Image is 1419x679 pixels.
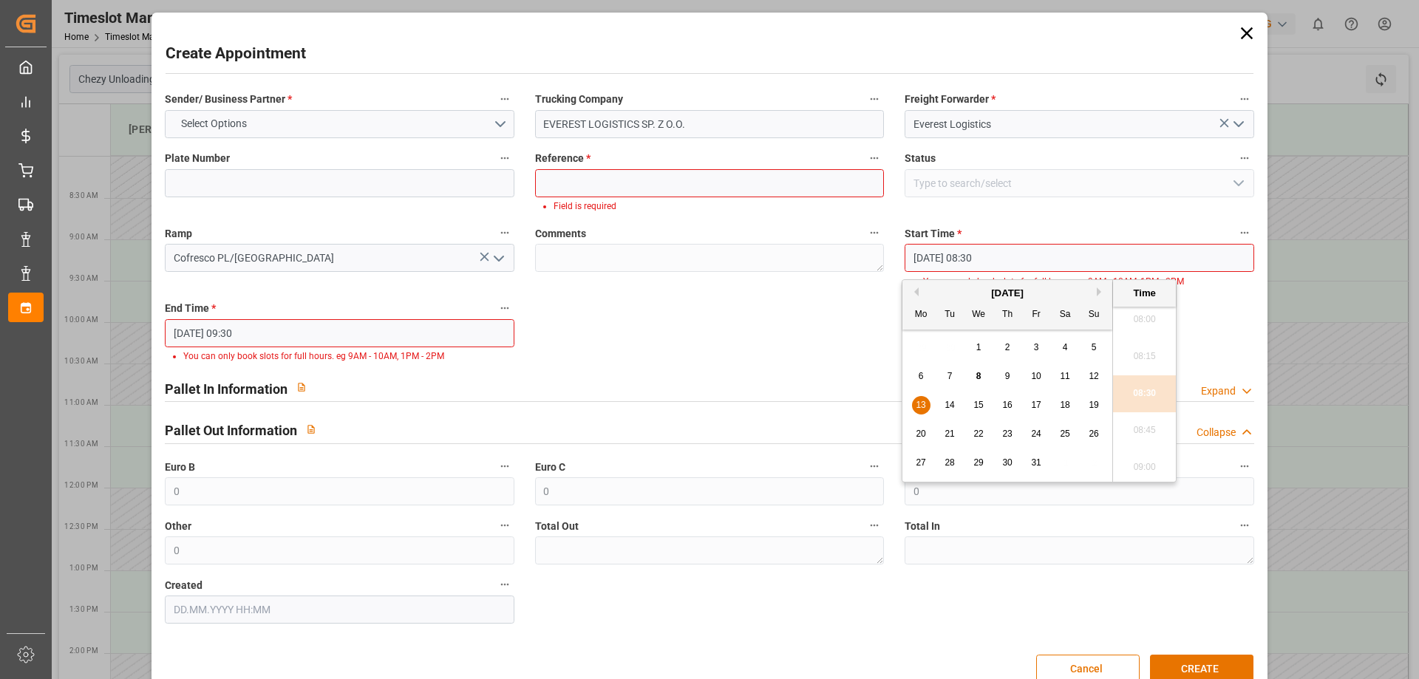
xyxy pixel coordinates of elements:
[973,457,983,468] span: 29
[905,92,996,107] span: Freight Forwarder
[1031,457,1041,468] span: 31
[912,425,930,443] div: Choose Monday, October 20th, 2025
[1056,338,1075,357] div: Choose Saturday, October 4th, 2025
[1027,338,1046,357] div: Choose Friday, October 3rd, 2025
[535,460,565,475] span: Euro C
[287,373,316,401] button: View description
[165,460,195,475] span: Euro B
[973,400,983,410] span: 15
[1092,342,1097,352] span: 5
[165,420,297,440] h2: Pallet Out Information
[865,223,884,242] button: Comments
[165,151,230,166] span: Plate Number
[174,116,254,132] span: Select Options
[1005,371,1010,381] span: 9
[1085,396,1103,414] div: Choose Sunday, October 19th, 2025
[495,89,514,109] button: Sender/ Business Partner *
[905,519,940,534] span: Total In
[998,306,1017,324] div: Th
[1063,342,1068,352] span: 4
[1031,400,1041,410] span: 17
[1027,367,1046,386] div: Choose Friday, October 10th, 2025
[535,151,591,166] span: Reference
[973,429,983,439] span: 22
[941,367,959,386] div: Choose Tuesday, October 7th, 2025
[998,338,1017,357] div: Choose Thursday, October 2nd, 2025
[902,286,1112,301] div: [DATE]
[1060,400,1069,410] span: 18
[166,42,306,66] h2: Create Appointment
[916,400,925,410] span: 13
[1089,371,1098,381] span: 12
[1027,396,1046,414] div: Choose Friday, October 17th, 2025
[183,349,501,363] li: You can only book slots for full hours. eg 9AM - 10AM, 1PM - 2PM
[916,429,925,439] span: 20
[998,396,1017,414] div: Choose Thursday, October 16th, 2025
[970,425,988,443] div: Choose Wednesday, October 22nd, 2025
[165,92,292,107] span: Sender/ Business Partner
[1056,367,1075,386] div: Choose Saturday, October 11th, 2025
[554,199,871,213] li: Field is required
[486,247,508,270] button: open menu
[297,415,325,443] button: View description
[495,575,514,594] button: Created
[919,371,924,381] span: 6
[1034,342,1039,352] span: 3
[970,306,988,324] div: We
[923,275,1241,288] li: You can only book slots for full hours. eg 9AM - 10AM, 1PM - 2PM
[535,226,586,242] span: Comments
[1235,149,1254,168] button: Status
[495,516,514,535] button: Other
[495,223,514,242] button: Ramp
[1235,457,1254,476] button: CHEP
[865,457,884,476] button: Euro C
[865,89,884,109] button: Trucking Company
[1002,457,1012,468] span: 30
[1201,383,1236,399] div: Expand
[970,338,988,357] div: Choose Wednesday, October 1st, 2025
[905,151,936,166] span: Status
[1235,223,1254,242] button: Start Time *
[912,396,930,414] div: Choose Monday, October 13th, 2025
[1226,172,1248,195] button: open menu
[1085,425,1103,443] div: Choose Sunday, October 26th, 2025
[1235,89,1254,109] button: Freight Forwarder *
[1089,429,1098,439] span: 26
[941,454,959,472] div: Choose Tuesday, October 28th, 2025
[998,367,1017,386] div: Choose Thursday, October 9th, 2025
[165,379,287,399] h2: Pallet In Information
[1060,371,1069,381] span: 11
[947,371,953,381] span: 7
[165,578,203,593] span: Created
[535,519,579,534] span: Total Out
[1060,429,1069,439] span: 25
[165,301,216,316] span: End Time
[1002,429,1012,439] span: 23
[998,454,1017,472] div: Choose Thursday, October 30th, 2025
[165,519,191,534] span: Other
[165,110,514,138] button: open menu
[905,226,962,242] span: Start Time
[912,367,930,386] div: Choose Monday, October 6th, 2025
[495,298,514,318] button: End Time *
[1002,400,1012,410] span: 16
[535,92,623,107] span: Trucking Company
[970,454,988,472] div: Choose Wednesday, October 29th, 2025
[907,333,1109,477] div: month 2025-10
[1027,425,1046,443] div: Choose Friday, October 24th, 2025
[1031,429,1041,439] span: 24
[1085,338,1103,357] div: Choose Sunday, October 5th, 2025
[165,319,514,347] input: DD.MM.YYYY HH:MM
[165,596,514,624] input: DD.MM.YYYY HH:MM
[912,306,930,324] div: Mo
[976,342,981,352] span: 1
[1197,425,1236,440] div: Collapse
[945,457,954,468] span: 28
[945,429,954,439] span: 21
[905,244,1253,272] input: DD.MM.YYYY HH:MM
[1027,454,1046,472] div: Choose Friday, October 31st, 2025
[910,287,919,296] button: Previous Month
[941,306,959,324] div: Tu
[970,396,988,414] div: Choose Wednesday, October 15th, 2025
[912,454,930,472] div: Choose Monday, October 27th, 2025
